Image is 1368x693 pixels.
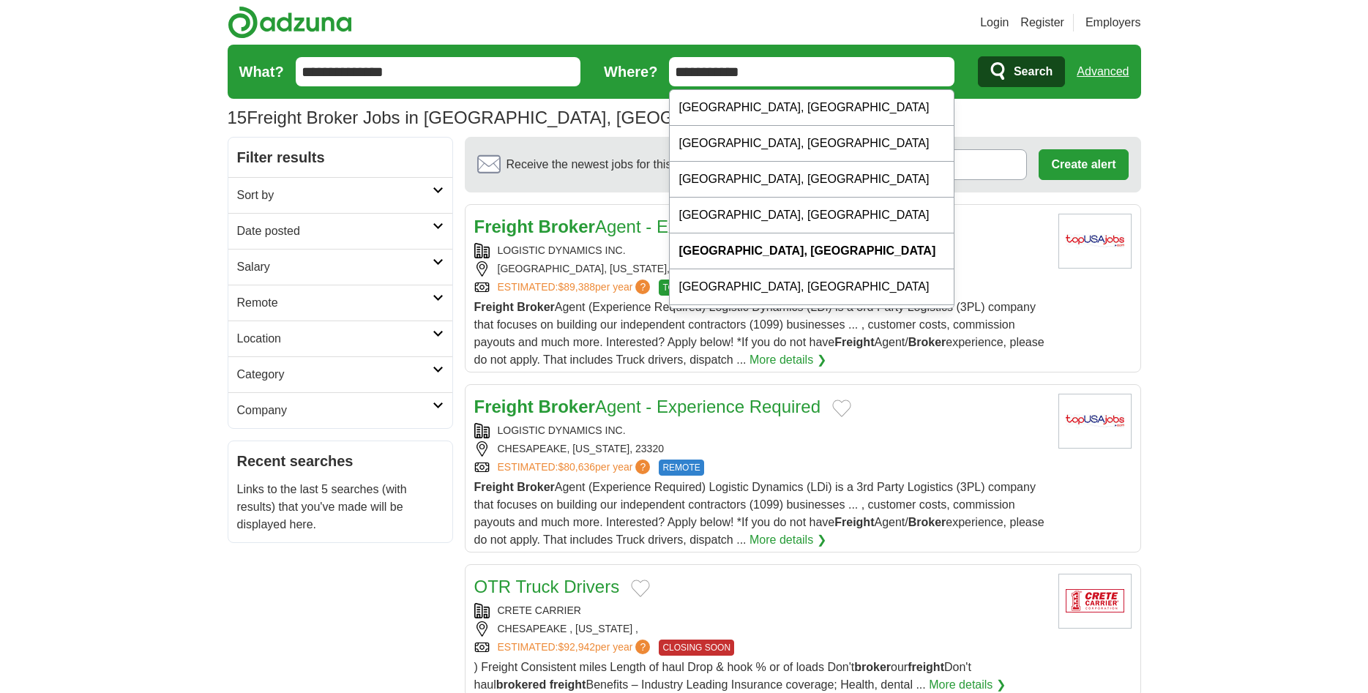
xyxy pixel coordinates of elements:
h2: Date posted [237,222,433,240]
strong: Broker [908,336,946,348]
a: Login [980,14,1009,31]
a: ESTIMATED:$80,636per year? [498,460,654,476]
div: [GEOGRAPHIC_DATA], [GEOGRAPHIC_DATA] [670,126,954,162]
div: CHESAPEAKE , [US_STATE] , [474,621,1047,637]
span: Search [1014,57,1053,86]
h2: Sort by [237,187,433,204]
strong: Freight [834,516,874,528]
span: CLOSING SOON [659,640,734,656]
strong: Broker [539,217,595,236]
a: Sort by [228,177,452,213]
strong: Freight [474,301,514,313]
div: [GEOGRAPHIC_DATA], [US_STATE], 23502 [474,261,1047,277]
strong: Broker [539,397,595,416]
strong: Freight [474,217,534,236]
span: $89,388 [558,281,595,293]
a: Location [228,321,452,356]
strong: Broker [908,516,946,528]
strong: [GEOGRAPHIC_DATA], [GEOGRAPHIC_DATA] [679,244,935,257]
img: Crete Carrier Corporation logo [1058,574,1132,629]
strong: freight [908,661,944,673]
div: [GEOGRAPHIC_DATA], [GEOGRAPHIC_DATA] [670,269,954,305]
span: REMOTE [659,460,703,476]
h1: Freight Broker Jobs in [GEOGRAPHIC_DATA], [GEOGRAPHIC_DATA] [228,108,799,127]
p: Links to the last 5 searches (with results) that you've made will be displayed here. [237,481,444,533]
span: ? [635,460,650,474]
div: [GEOGRAPHIC_DATA], [GEOGRAPHIC_DATA] [670,162,954,198]
span: ? [635,280,650,294]
img: Company logo [1058,214,1132,269]
div: [GEOGRAPHIC_DATA], [GEOGRAPHIC_DATA] [670,90,954,126]
span: TOP MATCH [659,280,717,296]
span: ? [635,640,650,654]
a: ESTIMATED:$92,942per year? [498,640,654,656]
h2: Category [237,366,433,383]
h2: Recent searches [237,450,444,472]
div: LOGISTIC DYNAMICS INC. [474,243,1047,258]
a: Date posted [228,213,452,249]
span: $92,942 [558,641,595,653]
span: Receive the newest jobs for this search : [507,156,757,173]
strong: Freight [834,336,874,348]
strong: brokered [496,678,546,691]
button: Create alert [1039,149,1128,180]
a: Salary [228,249,452,285]
a: Company [228,392,452,428]
a: ESTIMATED:$89,388per year? [498,280,654,296]
div: CHESAPEAKE, [US_STATE], 23320 [474,441,1047,457]
div: [GEOGRAPHIC_DATA], [GEOGRAPHIC_DATA] [670,198,954,233]
a: Register [1020,14,1064,31]
a: Advanced [1077,57,1129,86]
a: Remote [228,285,452,321]
span: ) Freight Consistent miles Length of haul Drop & hook % or of loads Don't our Don't haul Benefits... [474,661,971,691]
a: Employers [1085,14,1141,31]
span: 15 [228,105,247,131]
h2: Salary [237,258,433,276]
strong: freight [550,678,586,691]
strong: broker [854,661,891,673]
span: $80,636 [558,461,595,473]
span: Agent (Experience Required) Logistic Dynamics (LDi) is a 3rd Party Logistics (3PL) company that f... [474,481,1044,546]
div: [GEOGRAPHIC_DATA], [GEOGRAPHIC_DATA] [670,305,954,341]
strong: Freight [474,397,534,416]
a: More details ❯ [750,351,826,369]
h2: Remote [237,294,433,312]
label: What? [239,61,284,83]
img: Adzuna logo [228,6,352,39]
label: Where? [604,61,657,83]
strong: Freight [474,481,514,493]
button: Add to favorite jobs [631,580,650,597]
a: CRETE CARRIER [498,604,581,616]
div: LOGISTIC DYNAMICS INC. [474,423,1047,438]
strong: Broker [517,301,555,313]
img: Company logo [1058,394,1132,449]
a: Freight BrokerAgent - Experience Required [474,397,821,416]
a: OTR Truck Drivers [474,577,620,596]
strong: Broker [517,481,555,493]
h2: Filter results [228,138,452,177]
h2: Company [237,402,433,419]
button: Search [978,56,1065,87]
a: Freight BrokerAgent - Experience Required [474,217,821,236]
h2: Location [237,330,433,348]
button: Add to favorite jobs [832,400,851,417]
a: More details ❯ [750,531,826,549]
span: Agent (Experience Required) Logistic Dynamics (LDi) is a 3rd Party Logistics (3PL) company that f... [474,301,1044,366]
a: Category [228,356,452,392]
